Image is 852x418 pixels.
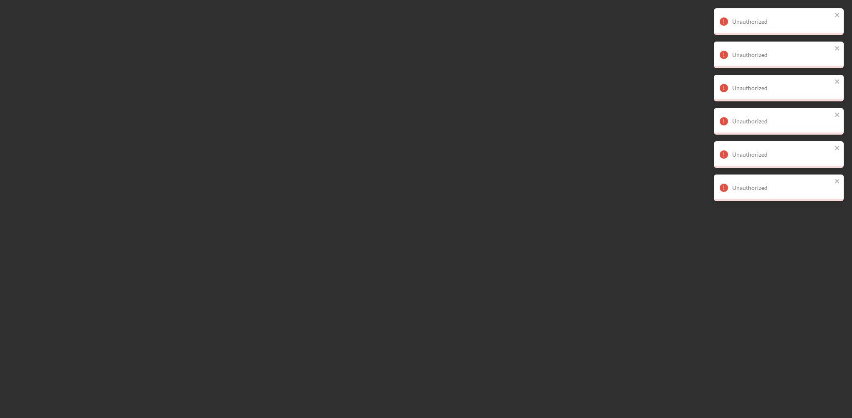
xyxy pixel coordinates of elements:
button: close [835,78,840,86]
div: Unauthorized [732,52,832,58]
div: Unauthorized [732,184,832,191]
div: Unauthorized [732,18,832,25]
button: close [835,45,840,53]
button: close [835,111,840,119]
button: close [835,145,840,152]
button: close [835,12,840,20]
div: Unauthorized [732,118,832,125]
div: Unauthorized [732,85,832,91]
div: Unauthorized [732,151,832,158]
button: close [835,178,840,186]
